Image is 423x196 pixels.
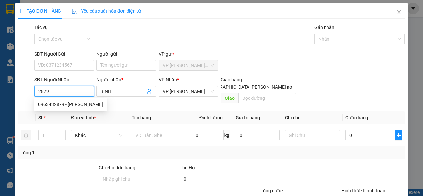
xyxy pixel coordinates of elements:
[236,115,260,120] span: Giá trị hàng
[163,60,214,70] span: VP Trần Phú (Hàng)
[132,130,187,140] input: VD: Bàn, Ghế
[38,115,44,120] span: SL
[159,50,218,58] div: VP gửi
[17,43,57,49] span: KO BAO HƯ DẬP
[99,174,178,184] input: Ghi chú đơn hàng
[3,28,96,35] p: NHẬN:
[221,77,242,82] span: Giao hàng
[261,188,283,193] span: Tổng cước
[199,115,223,120] span: Định lượng
[180,165,195,170] span: Thu Hộ
[96,50,156,58] div: Người gửi
[3,36,82,42] span: 0865243847 -
[99,165,135,170] label: Ghi chú đơn hàng
[34,99,107,110] div: 0963432879 - BÌNH
[19,28,64,35] span: VP Trà Vinh (Hàng)
[34,25,48,30] label: Tác vụ
[34,76,94,83] div: SĐT Người Nhận
[72,8,141,14] span: Yêu cầu xuất hóa đơn điện tử
[18,9,23,13] span: plus
[21,130,31,140] button: delete
[221,93,238,103] span: Giao
[224,130,230,140] span: kg
[72,9,77,14] img: icon
[3,13,61,25] span: VP [PERSON_NAME] ([GEOGRAPHIC_DATA]) -
[282,111,343,124] th: Ghi chú
[341,188,385,193] label: Hình thức thanh toán
[285,130,340,140] input: Ghi Chú
[159,77,177,82] span: VP Nhận
[3,13,96,25] p: GỬI:
[203,83,296,91] span: [GEOGRAPHIC_DATA][PERSON_NAME] nơi
[132,115,151,120] span: Tên hàng
[396,10,402,15] span: close
[163,86,214,96] span: VP Bình Phú
[395,133,402,138] span: plus
[236,130,280,140] input: 0
[22,4,77,10] strong: BIÊN NHẬN GỬI HÀNG
[35,36,82,42] span: NGỌC TRÁI CÂY TV
[238,93,296,103] input: Dọc đường
[345,115,368,120] span: Cước hàng
[71,115,96,120] span: Đơn vị tính
[96,76,156,83] div: Người nhận
[34,50,94,58] div: SĐT Người Gửi
[390,3,408,22] button: Close
[75,130,122,140] span: Khác
[21,149,164,156] div: Tổng: 1
[38,101,103,108] div: 0963432879 - [PERSON_NAME]
[3,43,57,49] span: GIAO:
[314,25,334,30] label: Gán nhãn
[18,8,61,14] span: TẠO ĐƠN HÀNG
[147,89,152,94] span: user-add
[395,130,402,140] button: plus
